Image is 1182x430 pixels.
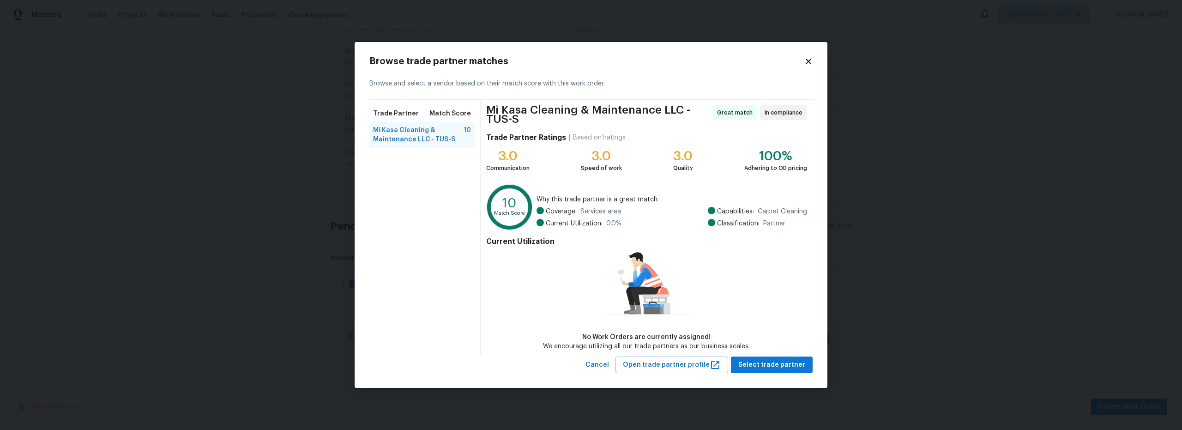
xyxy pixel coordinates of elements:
span: Capabilities: [717,207,754,216]
span: Why this trade partner is a great match: [537,195,807,204]
div: 3.0 [581,151,622,161]
span: Select trade partner [738,359,805,371]
div: Adhering to OD pricing [744,164,807,173]
span: Mi Kasa Cleaning & Maintenance LLC - TUS-S [373,126,464,144]
button: Cancel [582,357,613,374]
span: Great match [717,108,756,117]
span: Partner [763,219,785,228]
div: No Work Orders are currently assigned! [543,333,750,342]
text: 10 [502,196,517,209]
span: 0.0 % [606,219,621,228]
div: Speed of work [581,164,622,173]
h4: Current Utilization [486,237,807,246]
span: Carpet Cleaning [758,207,807,216]
div: 3.0 [673,151,693,161]
div: Based on 1 ratings [573,133,626,142]
span: Coverage: [546,207,577,216]
h4: Trade Partner Ratings [486,133,566,142]
div: Browse and select a vendor based on their match score with this work order. [369,68,813,100]
span: Cancel [585,359,609,371]
span: Open trade partner profile [623,359,721,371]
div: Communication [486,164,530,173]
div: 3.0 [486,151,530,161]
span: In compliance [765,108,806,117]
text: Match Score [494,211,525,216]
div: We encourage utilizing all our trade partners as our business scales. [543,342,750,351]
div: 100% [744,151,807,161]
span: Services area [580,207,621,216]
span: Classification: [717,219,760,228]
button: Open trade partner profile [615,357,728,374]
span: Match Score [429,109,471,118]
div: | [566,133,573,142]
h2: Browse trade partner matches [369,57,804,66]
span: 10 [464,126,471,144]
div: Quality [673,164,693,173]
span: Trade Partner [373,109,419,118]
span: Mi Kasa Cleaning & Maintenance LLC - TUS-S [486,105,710,124]
button: Select trade partner [731,357,813,374]
span: Current Utilization: [546,219,603,228]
